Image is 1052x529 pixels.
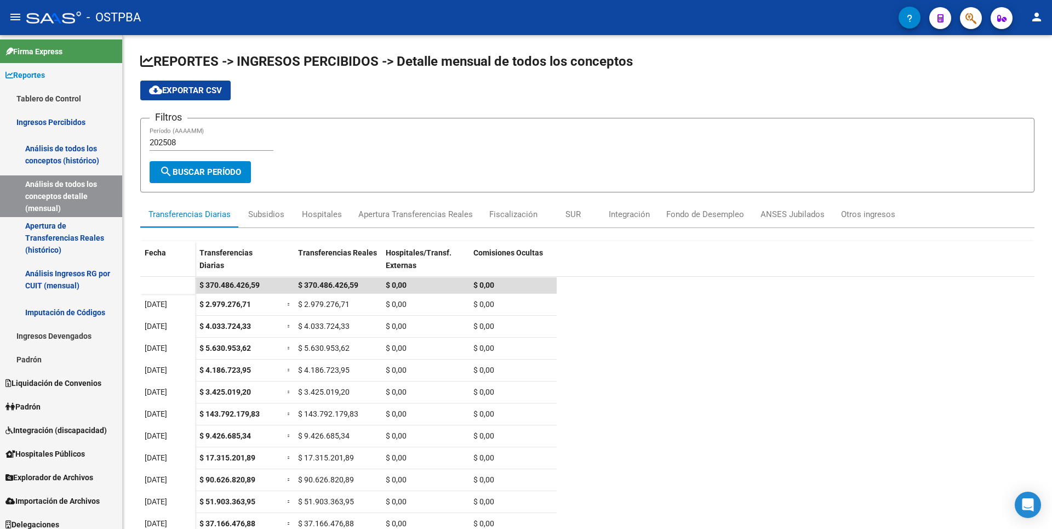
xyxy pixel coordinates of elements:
button: Exportar CSV [140,81,231,100]
span: $ 0,00 [386,366,407,374]
span: [DATE] [145,519,167,528]
span: $ 3.425.019,20 [298,388,350,396]
span: $ 143.792.179,83 [199,409,260,418]
span: $ 2.979.276,71 [199,300,251,309]
span: $ 0,00 [386,344,407,352]
span: $ 17.315.201,89 [298,453,354,462]
span: $ 0,00 [473,300,494,309]
span: $ 51.903.363,95 [199,497,255,506]
span: $ 0,00 [473,344,494,352]
span: = [287,366,291,374]
span: = [287,519,291,528]
span: $ 0,00 [386,497,407,506]
div: Open Intercom Messenger [1015,492,1041,518]
span: Comisiones Ocultas [473,248,543,257]
span: Fecha [145,248,166,257]
span: Hospitales Públicos [5,448,85,460]
span: $ 0,00 [386,453,407,462]
span: $ 2.979.276,71 [298,300,350,309]
span: $ 0,00 [473,431,494,440]
span: = [287,300,291,309]
span: - OSTPBA [87,5,141,30]
span: Padrón [5,401,41,413]
div: Integración [609,208,650,220]
span: $ 0,00 [473,322,494,331]
div: Apertura Transferencias Reales [358,208,473,220]
mat-icon: search [159,165,173,178]
div: Subsidios [248,208,284,220]
datatable-header-cell: Transferencias Reales [294,241,381,287]
datatable-header-cell: Transferencias Diarias [195,241,283,287]
span: Firma Express [5,45,62,58]
span: [DATE] [145,300,167,309]
span: $ 0,00 [473,497,494,506]
div: Fondo de Desempleo [666,208,744,220]
span: $ 51.903.363,95 [298,497,354,506]
span: = [287,344,291,352]
span: $ 37.166.476,88 [199,519,255,528]
span: = [287,453,291,462]
span: [DATE] [145,497,167,506]
datatable-header-cell: Comisiones Ocultas [469,241,557,287]
span: Transferencias Reales [298,248,377,257]
span: $ 0,00 [473,409,494,418]
div: ANSES Jubilados [761,208,825,220]
datatable-header-cell: Fecha [140,241,195,287]
span: $ 90.626.820,89 [298,475,354,484]
span: $ 0,00 [386,281,407,289]
span: [DATE] [145,366,167,374]
button: Buscar Período [150,161,251,183]
span: $ 0,00 [473,366,494,374]
h3: Filtros [150,110,187,125]
div: Otros ingresos [841,208,895,220]
span: $ 0,00 [473,281,494,289]
span: = [287,409,291,418]
mat-icon: menu [9,10,22,24]
span: [DATE] [145,409,167,418]
span: $ 143.792.179,83 [298,409,358,418]
div: Transferencias Diarias [148,208,231,220]
span: $ 4.186.723,95 [298,366,350,374]
span: $ 9.426.685,34 [199,431,251,440]
div: Fiscalización [489,208,538,220]
mat-icon: cloud_download [149,83,162,96]
span: $ 0,00 [473,453,494,462]
span: = [287,475,291,484]
span: $ 0,00 [473,519,494,528]
span: [DATE] [145,344,167,352]
span: Exportar CSV [149,86,222,95]
span: $ 3.425.019,20 [199,388,251,396]
mat-icon: person [1030,10,1043,24]
span: Transferencias Diarias [199,248,253,270]
span: $ 4.033.724,33 [298,322,350,331]
span: Buscar Período [159,167,241,177]
span: Liquidación de Convenios [5,377,101,389]
span: [DATE] [145,322,167,331]
span: [DATE] [145,431,167,440]
span: $ 370.486.426,59 [298,281,358,289]
span: $ 4.186.723,95 [199,366,251,374]
span: $ 0,00 [386,475,407,484]
span: = [287,322,291,331]
span: $ 0,00 [386,300,407,309]
span: $ 0,00 [386,322,407,331]
span: = [287,388,291,396]
span: $ 0,00 [386,409,407,418]
span: $ 0,00 [473,388,494,396]
span: Explorador de Archivos [5,471,93,484]
span: Integración (discapacidad) [5,424,107,436]
span: $ 37.166.476,88 [298,519,354,528]
span: $ 5.630.953,62 [298,344,350,352]
span: $ 5.630.953,62 [199,344,251,352]
div: SUR [565,208,581,220]
span: $ 17.315.201,89 [199,453,255,462]
span: $ 370.486.426,59 [199,281,260,289]
span: [DATE] [145,475,167,484]
span: [DATE] [145,388,167,396]
span: Hospitales/Transf. Externas [386,248,451,270]
span: $ 0,00 [473,475,494,484]
span: $ 90.626.820,89 [199,475,255,484]
span: = [287,497,291,506]
div: Hospitales [302,208,342,220]
span: $ 4.033.724,33 [199,322,251,331]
